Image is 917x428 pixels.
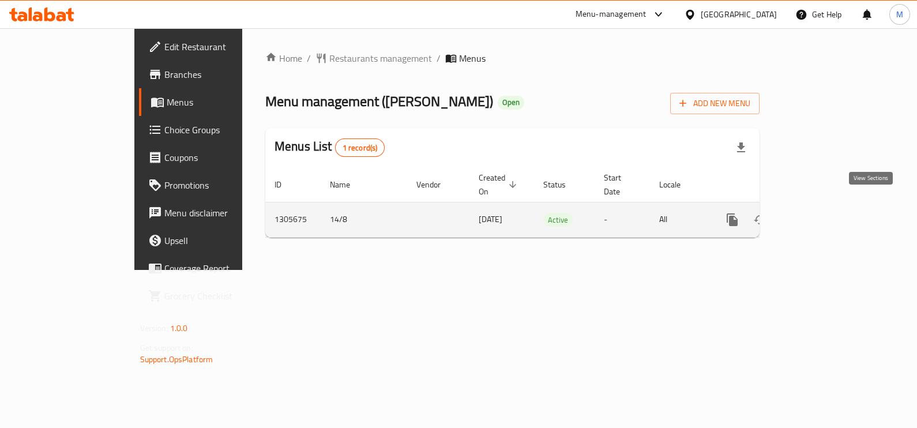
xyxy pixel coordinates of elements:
li: / [307,51,311,65]
span: Locale [659,178,696,192]
span: Restaurants management [329,51,432,65]
span: Branches [164,67,279,81]
a: Menu disclaimer [139,199,288,227]
a: Edit Restaurant [139,33,288,61]
div: Open [498,96,524,110]
span: 1 record(s) [336,142,385,153]
button: Change Status [746,206,774,234]
a: Support.OpsPlatform [140,352,213,367]
table: enhanced table [265,167,839,238]
span: Promotions [164,178,279,192]
a: Menus [139,88,288,116]
td: 1305675 [265,202,321,237]
h2: Menus List [275,138,385,157]
th: Actions [709,167,839,202]
span: Version: [140,321,168,336]
span: Menus [459,51,486,65]
a: Branches [139,61,288,88]
span: Coverage Report [164,261,279,275]
span: Open [498,97,524,107]
span: Coupons [164,151,279,164]
a: Choice Groups [139,116,288,144]
span: Get support on: [140,340,193,355]
span: Created On [479,171,520,198]
span: [DATE] [479,212,502,227]
td: - [595,202,650,237]
a: Restaurants management [315,51,432,65]
button: Add New Menu [670,93,760,114]
span: M [896,8,903,21]
div: Export file [727,134,755,162]
div: Total records count [335,138,385,157]
span: Start Date [604,171,636,198]
div: Menu-management [576,7,647,21]
a: Coupons [139,144,288,171]
span: Add New Menu [679,96,750,111]
a: Upsell [139,227,288,254]
span: Upsell [164,234,279,247]
a: Coverage Report [139,254,288,282]
li: / [437,51,441,65]
span: Grocery Checklist [164,289,279,303]
td: 14/8 [321,202,407,237]
td: All [650,202,709,237]
a: Promotions [139,171,288,199]
span: Menu disclaimer [164,206,279,220]
span: Name [330,178,365,192]
span: Edit Restaurant [164,40,279,54]
span: 1.0.0 [170,321,188,336]
nav: breadcrumb [265,51,760,65]
span: ID [275,178,296,192]
button: more [719,206,746,234]
span: Menu management ( [PERSON_NAME] ) [265,88,493,114]
span: Active [543,213,573,227]
a: Grocery Checklist [139,282,288,310]
div: [GEOGRAPHIC_DATA] [701,8,777,21]
span: Status [543,178,581,192]
span: Vendor [416,178,456,192]
span: Choice Groups [164,123,279,137]
span: Menus [167,95,279,109]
